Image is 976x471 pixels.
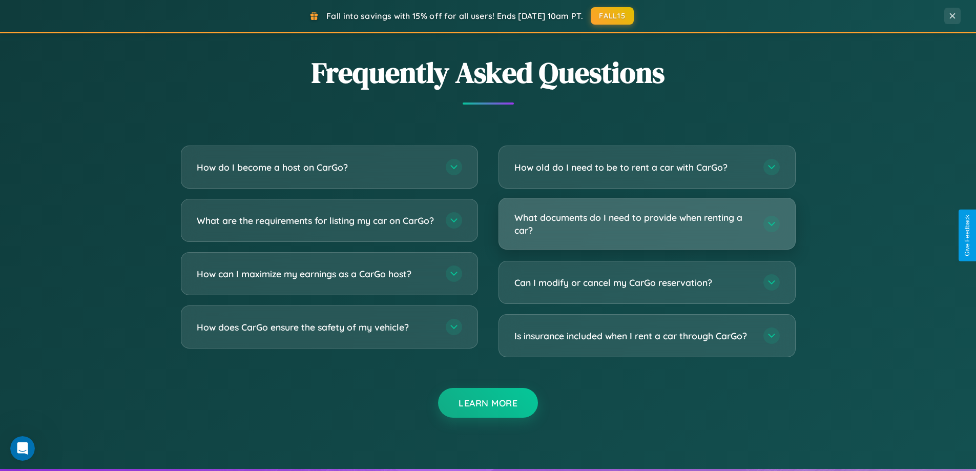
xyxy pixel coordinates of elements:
h3: How can I maximize my earnings as a CarGo host? [197,268,435,280]
h3: How old do I need to be to rent a car with CarGo? [514,161,753,174]
div: Give Feedback [964,215,971,256]
h2: Frequently Asked Questions [181,53,796,92]
h3: How do I become a host on CarGo? [197,161,435,174]
button: Learn More [438,388,538,418]
iframe: Intercom live chat [10,436,35,461]
button: FALL15 [591,7,634,25]
h3: What are the requirements for listing my car on CarGo? [197,214,435,227]
h3: How does CarGo ensure the safety of my vehicle? [197,321,435,334]
h3: Can I modify or cancel my CarGo reservation? [514,276,753,289]
span: Fall into savings with 15% off for all users! Ends [DATE] 10am PT. [326,11,583,21]
h3: Is insurance included when I rent a car through CarGo? [514,330,753,342]
h3: What documents do I need to provide when renting a car? [514,211,753,236]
